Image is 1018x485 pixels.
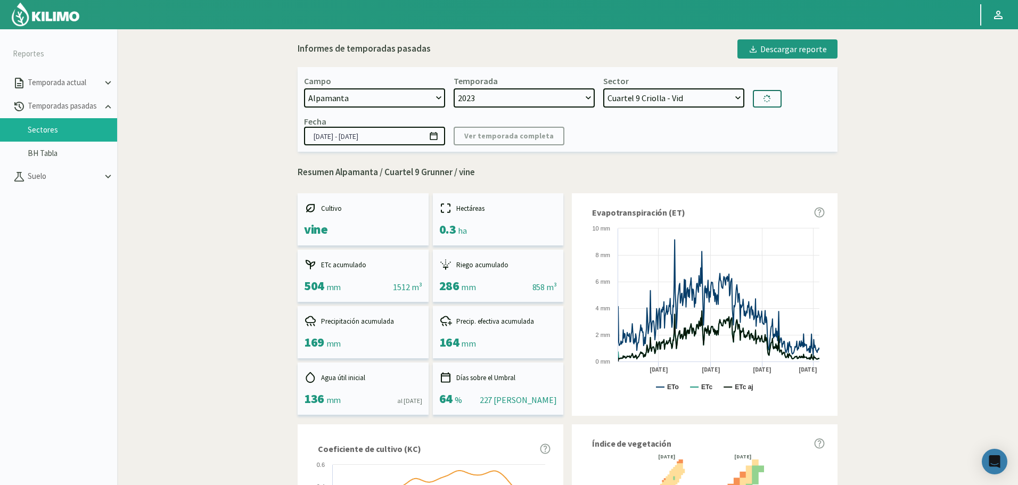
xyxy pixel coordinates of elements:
span: 164 [439,334,459,350]
span: Coeficiente de cultivo (KC) [318,442,421,455]
kil-mini-card: report-summary-cards.ACCUMULATED_IRRIGATION [433,250,564,302]
kil-mini-card: report-summary-cards.CROP [298,193,429,245]
div: Fecha [304,116,326,127]
span: mm [326,282,341,292]
div: Campo [304,76,331,86]
div: Descargar reporte [748,43,827,55]
div: 227 [PERSON_NAME] [480,393,557,406]
div: Cultivo [304,202,422,215]
div: Precipitación acumulada [304,315,422,327]
text: 0 mm [596,358,611,365]
img: Kilimo [11,2,80,27]
div: Precip. efectiva acumulada [439,315,557,327]
div: Días sobre el Umbral [439,371,557,384]
kil-mini-card: report-summary-cards.ACCUMULATED_PRECIPITATION [298,306,429,358]
span: 286 [439,277,459,294]
span: mm [326,338,341,349]
div: al [DATE] [397,396,422,406]
a: Sectores [28,125,117,135]
div: Open Intercom Messenger [982,449,1007,474]
text: [DATE] [799,366,817,374]
text: [DATE] [702,366,720,374]
div: Informes de temporadas pasadas [298,42,431,56]
kil-mini-card: report-summary-cards.ACCUMULATED_ETC [298,250,429,302]
text: 8 mm [596,252,611,258]
span: mm [461,282,475,292]
span: 0.3 [439,221,456,237]
div: 1512 m³ [393,281,422,293]
kil-mini-card: report-summary-cards.ACCUMULATED_EFFECTIVE_PRECIPITATION [433,306,564,358]
text: ETc aj [735,383,753,391]
kil-mini-card: report-summary-cards.INITIAL_USEFUL_WATER [298,363,429,415]
text: 6 mm [596,278,611,285]
a: BH Tabla [28,149,117,158]
div: [DATE] [633,454,701,459]
kil-mini-card: report-summary-cards.HECTARES [433,193,564,245]
span: 169 [304,334,324,350]
text: ETo [667,383,679,391]
span: Evapotranspiración (ET) [592,206,685,219]
text: 4 mm [596,305,611,311]
kil-mini-card: report-summary-cards.DAYS_ABOVE_THRESHOLD [433,363,564,415]
span: 64 [439,390,453,407]
text: [DATE] [753,366,771,374]
div: Sector [603,76,629,86]
span: Índice de vegetación [592,437,671,450]
div: Hectáreas [439,202,557,215]
p: Resumen Alpamanta / Cuartel 9 Grunner / vine [298,166,838,179]
text: [DATE] [650,366,668,374]
input: dd/mm/yyyy - dd/mm/yyyy [304,127,445,145]
p: Suelo [26,170,102,183]
div: Temporada [454,76,498,86]
span: ha [458,225,466,236]
span: mm [461,338,475,349]
p: Temporadas pasadas [26,100,102,112]
div: Riego acumulado [439,258,557,271]
span: % [455,394,462,405]
div: Agua útil inicial [304,371,422,384]
p: Temporada actual [26,77,102,89]
text: 0.6 [317,462,325,468]
div: ETc acumulado [304,258,422,271]
span: vine [304,221,327,237]
button: Descargar reporte [737,39,838,59]
text: 2 mm [596,332,611,338]
span: 136 [304,390,324,407]
text: 10 mm [592,225,610,232]
span: 504 [304,277,324,294]
div: [DATE] [709,454,777,459]
text: ETc [701,383,712,391]
span: mm [326,394,341,405]
div: 858 m³ [532,281,557,293]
